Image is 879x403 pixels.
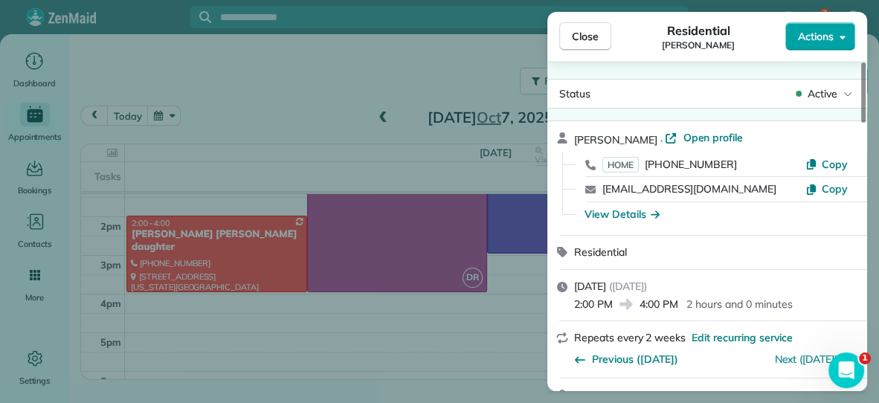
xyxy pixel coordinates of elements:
button: Close [559,22,611,51]
a: HOME[PHONE_NUMBER] [602,157,736,172]
span: Residential [667,22,730,39]
span: Copy [822,182,848,196]
span: 1 [859,352,871,364]
span: Status [559,87,590,100]
span: HOME [602,157,639,173]
a: [STREET_ADDRESS][US_STATE] [574,387,858,402]
button: Next ([DATE]) [775,352,856,367]
button: Previous ([DATE]) [574,352,678,367]
span: · [657,134,666,146]
span: [STREET_ADDRESS][US_STATE] [574,387,734,402]
span: [PERSON_NAME] [574,133,657,146]
span: ( [DATE] ) [609,280,647,293]
span: Edit recurring service [692,330,793,345]
button: Copy [805,181,848,196]
span: [PERSON_NAME] [662,39,735,51]
span: 4:00 PM [640,297,678,312]
button: View Details [585,207,660,222]
span: Repeats every 2 weeks [574,331,686,344]
span: Previous ([DATE]) [592,352,678,367]
span: Copy [822,158,848,171]
a: Open profile [665,130,743,145]
span: Close [572,29,599,44]
button: Copy [805,157,848,172]
a: Next ([DATE]) [775,352,838,366]
span: 2:00 PM [574,297,613,312]
p: 2 hours and 0 minutes [686,297,792,312]
span: [DATE] [574,280,606,293]
iframe: Intercom live chat [828,352,864,388]
span: Open profile [683,130,743,145]
span: [PHONE_NUMBER] [645,158,736,171]
span: Actions [798,29,834,44]
span: Active [808,86,837,101]
span: Residential [574,245,627,259]
a: [EMAIL_ADDRESS][DOMAIN_NAME] [602,182,776,196]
